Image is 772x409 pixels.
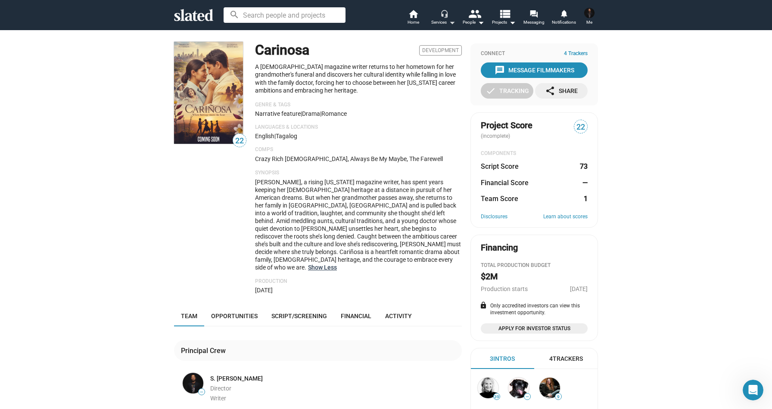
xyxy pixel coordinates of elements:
[486,83,529,99] div: Tracking
[334,306,378,326] a: Financial
[458,9,489,28] button: People
[18,16,155,50] div: Over 2,000 investors are looking for on Slated. Script Scores of 70+ are immediately eligible to ...
[447,17,457,28] mat-icon: arrow_drop_down
[276,133,297,139] span: Tagalog
[55,282,62,289] button: Start recording
[42,4,64,11] h1: Jordan
[549,355,583,363] div: 4 Trackers
[18,54,155,88] div: Join the growing list of filmmakers who are meeting producers, investors, and distributors on Sla...
[507,17,517,28] mat-icon: arrow_drop_down
[564,50,588,57] span: 4 Trackers
[255,63,462,95] p: A [DEMOGRAPHIC_DATA] magazine writer returns to her hometown for her grandmother's funeral and di...
[255,278,462,285] p: Production
[539,378,560,398] img: Mike Hall
[535,83,588,99] button: Share
[570,285,588,292] span: [DATE]
[486,86,496,96] mat-icon: check
[25,5,38,19] img: Profile image for Jordan
[408,17,419,28] span: Home
[135,3,151,20] button: Home
[233,135,246,147] span: 22
[148,279,162,292] button: Send a message…
[529,9,538,18] mat-icon: forum
[6,3,22,20] button: go back
[481,214,507,220] a: Disclosures
[481,133,512,139] span: (incomplete)
[255,133,274,139] span: English
[302,110,320,117] span: Drama
[495,62,574,78] div: Message Filmmakers
[545,83,578,99] div: Share
[265,306,334,326] a: Script/Screening
[255,287,273,294] span: [DATE]
[743,380,763,400] iframe: Intercom live chat
[476,17,486,28] mat-icon: arrow_drop_down
[490,355,515,363] div: 3 Intros
[320,110,321,117] span: |
[481,178,529,187] dt: Financial Score
[174,42,243,144] img: Carinosa
[481,50,588,57] div: Connect
[579,6,600,28] button: S. Roy SaringoMe
[486,324,582,333] span: Apply for Investor Status
[204,306,265,326] a: Opportunities
[181,346,229,355] div: Principal Crew
[408,9,418,19] mat-icon: home
[210,395,226,402] span: Writer
[481,83,533,99] button: Tracking
[41,282,48,289] button: Gif picker
[468,7,481,20] mat-icon: people
[543,214,588,220] a: Learn about scores
[481,150,588,157] div: COMPONENTS
[481,271,498,282] h2: $2M
[255,170,462,177] p: Synopsis
[495,65,505,75] mat-icon: message
[440,9,448,17] mat-icon: headset_mic
[463,17,484,28] div: People
[586,17,592,28] span: Me
[481,62,588,78] button: Message Filmmakers
[308,263,337,271] button: Show Less
[27,282,34,289] button: Emoji picker
[481,242,518,254] div: Financing
[478,378,498,398] img: Shelly B...
[489,9,519,28] button: Projects
[523,17,545,28] span: Messaging
[271,313,327,319] span: Script/Screening
[555,394,561,400] span: 9
[481,262,588,269] div: Total Production budget
[508,378,529,398] img: Sharon Bruneau
[321,110,347,117] span: Romance
[183,373,203,394] img: S. Roy Saringo
[494,394,500,400] span: 39
[255,124,462,131] p: Languages & Locations
[385,313,412,319] span: Activity
[255,41,309,59] h1: Carinosa
[579,178,588,187] dd: —
[199,390,205,394] span: —
[560,9,568,17] mat-icon: notifications
[255,146,462,153] p: Comps
[481,323,588,334] a: Apply for Investor Status
[274,133,276,139] span: |
[481,120,532,131] span: Project Score
[419,45,462,56] span: Development
[174,306,204,326] a: Team
[552,17,576,28] span: Notifications
[574,121,587,133] span: 22
[210,375,263,383] a: S. [PERSON_NAME]
[151,3,167,19] div: Close
[479,301,487,309] mat-icon: lock
[255,110,301,117] span: Narrative feature
[431,17,455,28] div: Services
[301,110,302,117] span: |
[13,282,20,289] button: Upload attachment
[545,86,555,96] mat-icon: share
[579,194,588,203] dd: 1
[210,385,231,392] span: Director
[481,194,518,203] dt: Team Score
[579,162,588,171] dd: 73
[492,17,516,28] span: Projects
[50,224,123,240] a: Learn More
